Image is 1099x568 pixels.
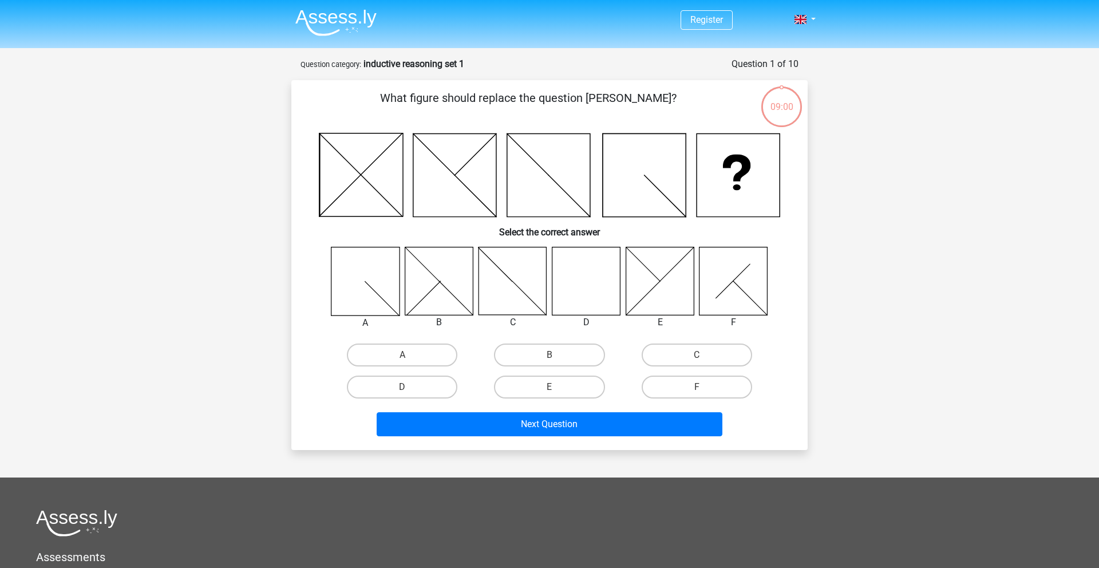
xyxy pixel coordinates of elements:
[310,218,789,238] h6: Select the correct answer
[301,60,361,69] small: Question category:
[642,376,752,399] label: F
[494,376,604,399] label: E
[377,412,723,436] button: Next Question
[347,344,457,366] label: A
[543,315,630,329] div: D
[396,315,483,329] div: B
[760,85,803,114] div: 09:00
[690,14,723,25] a: Register
[469,315,556,329] div: C
[690,315,777,329] div: F
[310,89,746,124] p: What figure should replace the question [PERSON_NAME]?
[347,376,457,399] label: D
[36,550,1063,564] h5: Assessments
[36,510,117,537] img: Assessly logo
[295,9,377,36] img: Assessly
[322,316,409,330] div: A
[494,344,604,366] label: B
[617,315,703,329] div: E
[732,57,798,71] div: Question 1 of 10
[642,344,752,366] label: C
[363,58,464,69] strong: inductive reasoning set 1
